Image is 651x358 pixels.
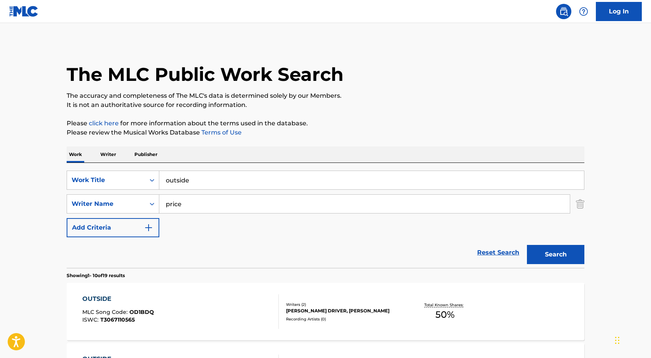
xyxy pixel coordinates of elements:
button: Add Criteria [67,218,159,237]
iframe: Chat Widget [613,321,651,358]
span: 50 % [435,308,455,322]
span: MLC Song Code : [82,309,129,315]
img: Delete Criterion [576,194,584,213]
p: Writer [98,146,118,163]
div: OUTSIDE [82,294,154,304]
p: Please for more information about the terms used in the database. [67,119,584,128]
div: Work Title [72,176,141,185]
p: The accuracy and completeness of The MLC's data is determined solely by our Members. [67,91,584,100]
form: Search Form [67,171,584,268]
img: MLC Logo [9,6,39,17]
p: Total Known Shares: [424,302,465,308]
div: Writer Name [72,199,141,209]
img: help [579,7,588,16]
a: click here [89,120,119,127]
div: Drag [615,329,620,352]
p: Showing 1 - 10 of 19 results [67,272,125,279]
p: Work [67,146,84,163]
img: 9d2ae6d4665cec9f34b9.svg [144,223,153,232]
a: Terms of Use [200,129,242,136]
h1: The MLC Public Work Search [67,63,343,86]
span: T3067110565 [100,316,135,323]
a: OUTSIDEMLC Song Code:OD1BDQISWC:T3067110565Writers (2)[PERSON_NAME] DRIVER, [PERSON_NAME]Recordin... [67,283,584,340]
button: Search [527,245,584,264]
img: search [559,7,568,16]
div: Writers ( 2 ) [286,302,402,307]
a: Public Search [556,4,571,19]
p: It is not an authoritative source for recording information. [67,100,584,110]
div: Recording Artists ( 0 ) [286,316,402,322]
span: OD1BDQ [129,309,154,315]
p: Please review the Musical Works Database [67,128,584,137]
div: [PERSON_NAME] DRIVER, [PERSON_NAME] [286,307,402,314]
a: Log In [596,2,642,21]
span: ISWC : [82,316,100,323]
p: Publisher [132,146,160,163]
a: Reset Search [473,244,523,261]
div: Help [576,4,591,19]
